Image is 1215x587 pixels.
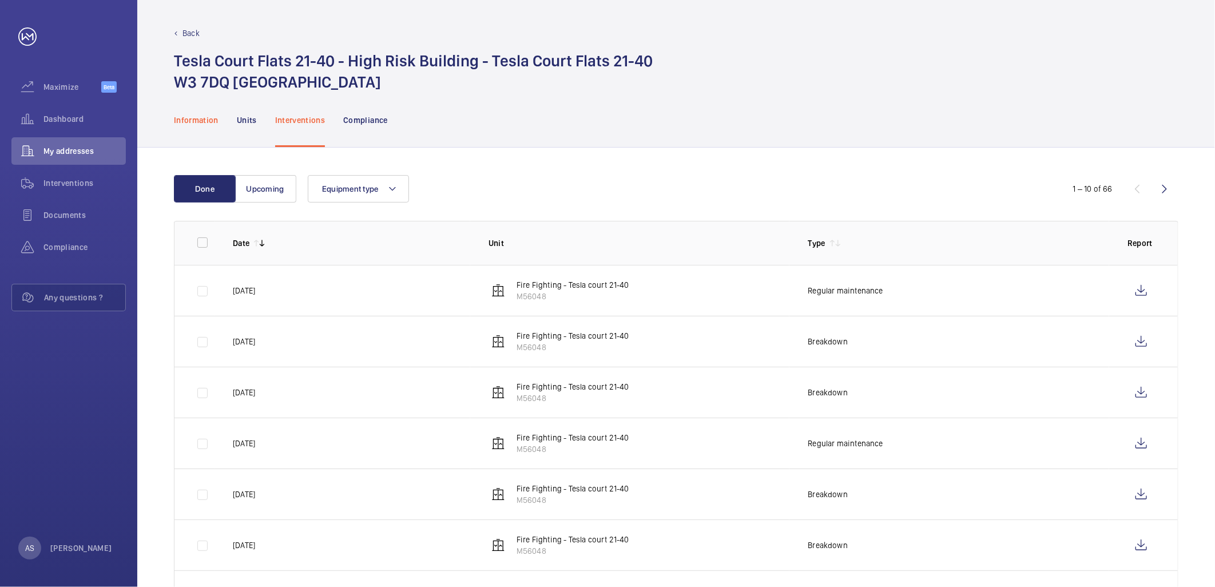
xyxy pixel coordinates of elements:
[808,336,848,347] p: Breakdown
[233,438,255,449] p: [DATE]
[808,237,825,249] p: Type
[517,392,629,404] p: M56048
[491,386,505,399] img: elevator.svg
[43,81,101,93] span: Maximize
[517,443,629,455] p: M56048
[50,542,112,554] p: [PERSON_NAME]
[275,114,325,126] p: Interventions
[308,175,409,203] button: Equipment type
[517,432,629,443] p: Fire Fighting - Tesla court 21-40
[43,177,126,189] span: Interventions
[237,114,257,126] p: Units
[491,437,505,450] img: elevator.svg
[517,279,629,291] p: Fire Fighting - Tesla court 21-40
[808,285,883,296] p: Regular maintenance
[43,145,126,157] span: My addresses
[233,336,255,347] p: [DATE]
[491,335,505,348] img: elevator.svg
[43,209,126,221] span: Documents
[1127,237,1155,249] p: Report
[517,494,629,506] p: M56048
[233,387,255,398] p: [DATE]
[174,50,653,93] h1: Tesla Court Flats 21-40 - High Risk Building - Tesla Court Flats 21-40 W3 7DQ [GEOGRAPHIC_DATA]
[517,381,629,392] p: Fire Fighting - Tesla court 21-40
[44,292,125,303] span: Any questions ?
[517,291,629,302] p: M56048
[343,114,388,126] p: Compliance
[235,175,296,203] button: Upcoming
[43,113,126,125] span: Dashboard
[808,438,883,449] p: Regular maintenance
[517,483,629,494] p: Fire Fighting - Tesla court 21-40
[174,114,219,126] p: Information
[517,545,629,557] p: M56048
[517,330,629,342] p: Fire Fighting - Tesla court 21-40
[491,538,505,552] img: elevator.svg
[233,285,255,296] p: [DATE]
[43,241,126,253] span: Compliance
[808,489,848,500] p: Breakdown
[808,387,848,398] p: Breakdown
[233,237,249,249] p: Date
[322,184,379,193] span: Equipment type
[489,237,790,249] p: Unit
[491,487,505,501] img: elevator.svg
[25,542,34,554] p: AS
[517,342,629,353] p: M56048
[517,534,629,545] p: Fire Fighting - Tesla court 21-40
[491,284,505,298] img: elevator.svg
[808,540,848,551] p: Breakdown
[233,540,255,551] p: [DATE]
[182,27,200,39] p: Back
[233,489,255,500] p: [DATE]
[1073,183,1113,195] div: 1 – 10 of 66
[174,175,236,203] button: Done
[101,81,117,93] span: Beta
